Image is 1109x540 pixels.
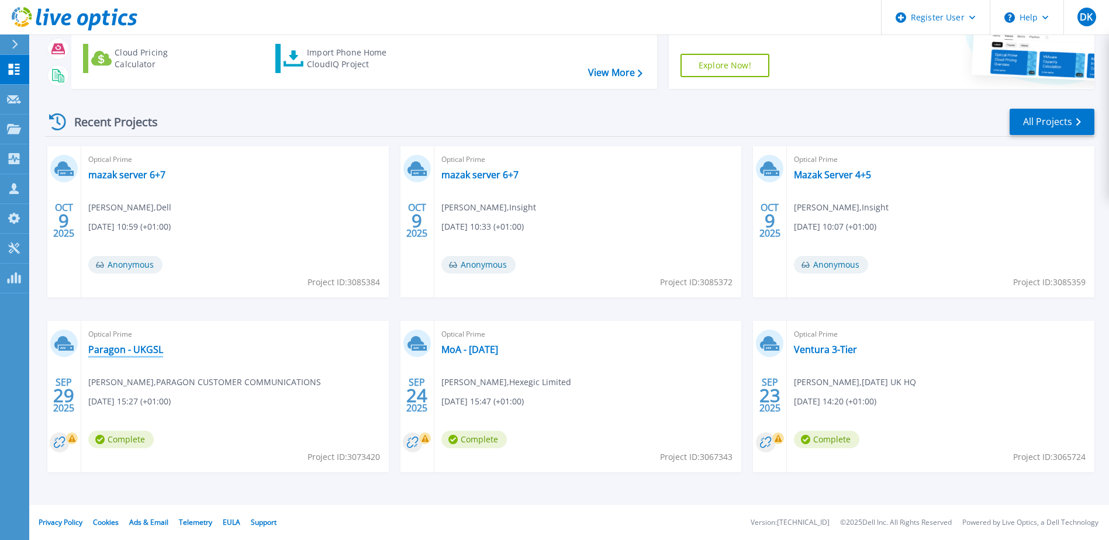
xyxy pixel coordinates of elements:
[660,451,733,463] span: Project ID: 3067343
[660,276,733,289] span: Project ID: 3085372
[58,216,69,226] span: 9
[1010,109,1094,135] a: All Projects
[1013,276,1086,289] span: Project ID: 3085359
[308,276,380,289] span: Project ID: 3085384
[441,220,524,233] span: [DATE] 10:33 (+01:00)
[88,169,165,181] a: mazak server 6+7
[840,519,952,527] li: © 2025 Dell Inc. All Rights Reserved
[406,390,427,400] span: 24
[179,517,212,527] a: Telemetry
[88,256,163,274] span: Anonymous
[794,376,916,389] span: [PERSON_NAME] , [DATE] UK HQ
[39,517,82,527] a: Privacy Policy
[88,431,154,448] span: Complete
[759,390,780,400] span: 23
[751,519,830,527] li: Version: [TECHNICAL_ID]
[441,328,735,341] span: Optical Prime
[53,390,74,400] span: 29
[88,201,171,214] span: [PERSON_NAME] , Dell
[441,256,516,274] span: Anonymous
[441,376,571,389] span: [PERSON_NAME] , Hexegic Limited
[53,199,75,242] div: OCT 2025
[406,199,428,242] div: OCT 2025
[794,220,876,233] span: [DATE] 10:07 (+01:00)
[794,256,868,274] span: Anonymous
[412,216,422,226] span: 9
[441,431,507,448] span: Complete
[794,395,876,408] span: [DATE] 14:20 (+01:00)
[307,47,398,70] div: Import Phone Home CloudIQ Project
[88,395,171,408] span: [DATE] 15:27 (+01:00)
[45,108,174,136] div: Recent Projects
[794,169,871,181] a: Mazak Server 4+5
[759,199,781,242] div: OCT 2025
[129,517,168,527] a: Ads & Email
[794,201,889,214] span: [PERSON_NAME] , Insight
[962,519,1098,527] li: Powered by Live Optics, a Dell Technology
[83,44,213,73] a: Cloud Pricing Calculator
[88,220,171,233] span: [DATE] 10:59 (+01:00)
[88,344,163,355] a: Paragon - UKGSL
[406,374,428,417] div: SEP 2025
[1013,451,1086,463] span: Project ID: 3065724
[441,395,524,408] span: [DATE] 15:47 (+01:00)
[88,376,321,389] span: [PERSON_NAME] , PARAGON CUSTOMER COMMUNICATIONS
[53,374,75,417] div: SEP 2025
[441,201,536,214] span: [PERSON_NAME] , Insight
[88,153,382,166] span: Optical Prime
[680,54,769,77] a: Explore Now!
[441,344,498,355] a: MoA - [DATE]
[794,153,1087,166] span: Optical Prime
[441,153,735,166] span: Optical Prime
[794,344,857,355] a: Ventura 3-Tier
[441,169,519,181] a: mazak server 6+7
[759,374,781,417] div: SEP 2025
[794,431,859,448] span: Complete
[794,328,1087,341] span: Optical Prime
[251,517,277,527] a: Support
[765,216,775,226] span: 9
[115,47,208,70] div: Cloud Pricing Calculator
[93,517,119,527] a: Cookies
[1080,12,1093,22] span: DK
[223,517,240,527] a: EULA
[88,328,382,341] span: Optical Prime
[588,67,642,78] a: View More
[308,451,380,463] span: Project ID: 3073420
